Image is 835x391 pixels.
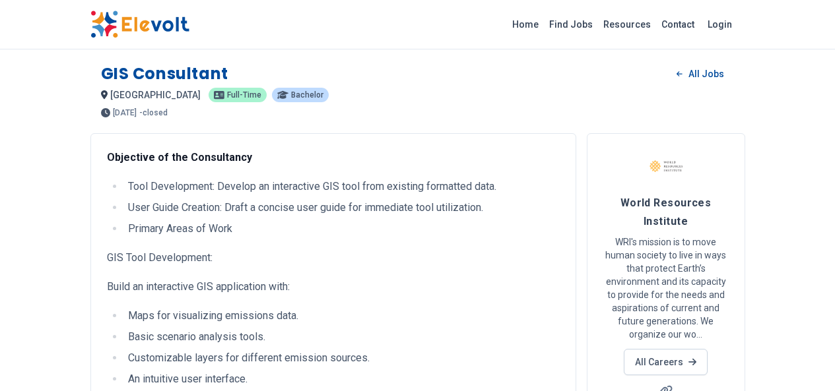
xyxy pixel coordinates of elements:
a: Contact [656,14,700,35]
span: Bachelor [291,91,323,99]
li: Primary Areas of Work [124,221,560,237]
a: Home [507,14,544,35]
li: Tool Development: Develop an interactive GIS tool from existing formatted data. [124,179,560,195]
li: Maps for visualizing emissions data. [124,308,560,324]
p: WRI's mission is to move human society to live in ways that protect Earth’s environment and its c... [603,235,729,341]
a: Find Jobs [544,14,598,35]
li: Customizable layers for different emission sources. [124,350,560,366]
li: An intuitive user interface. [124,371,560,387]
p: GIS Tool Development: [107,250,560,266]
img: World Resources Institute [650,150,683,183]
img: Elevolt [90,11,189,38]
a: Login [700,11,740,38]
li: User Guide Creation: Draft a concise user guide for immediate tool utilization. [124,200,560,216]
strong: Objective of the Consultancy [107,151,252,164]
span: [GEOGRAPHIC_DATA] [110,90,201,100]
a: All Jobs [666,64,734,84]
span: Full-time [227,91,261,99]
a: Resources [598,14,656,35]
a: All Careers [624,349,708,375]
span: [DATE] [113,109,137,117]
p: Build an interactive GIS application with: [107,279,560,295]
span: World Resources Institute [620,196,712,227]
p: - closed [139,109,168,117]
h1: GIS Consultant [101,63,228,84]
li: Basic scenario analysis tools. [124,329,560,345]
